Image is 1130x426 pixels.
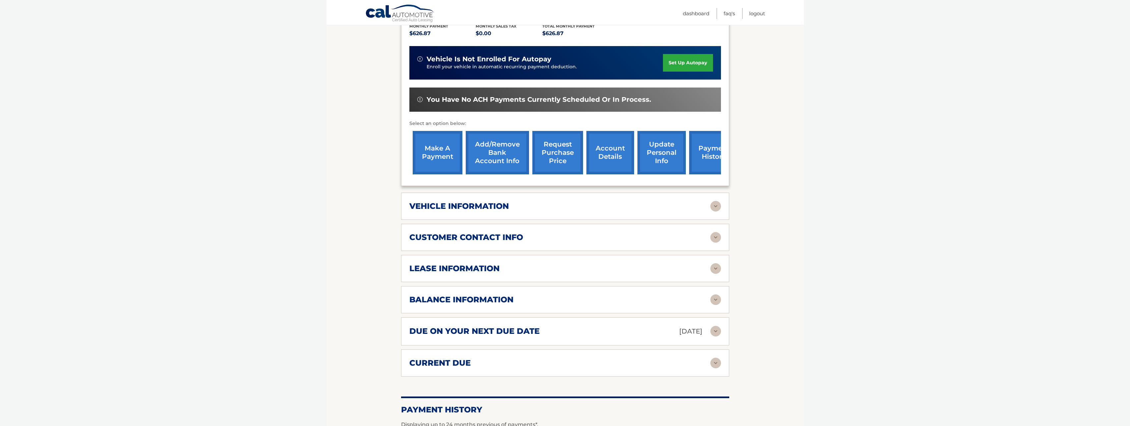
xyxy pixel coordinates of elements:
[409,24,448,29] span: Monthly Payment
[476,24,516,29] span: Monthly sales Tax
[401,405,729,415] h2: Payment History
[710,294,721,305] img: accordion-rest.svg
[466,131,529,174] a: Add/Remove bank account info
[542,24,595,29] span: Total Monthly Payment
[749,8,765,19] a: Logout
[476,29,542,38] p: $0.00
[409,358,471,368] h2: current due
[542,29,609,38] p: $626.87
[409,264,500,274] h2: lease information
[710,263,721,274] img: accordion-rest.svg
[417,56,423,62] img: alert-white.svg
[409,232,523,242] h2: customer contact info
[710,201,721,212] img: accordion-rest.svg
[710,326,721,336] img: accordion-rest.svg
[679,326,702,337] p: [DATE]
[409,120,721,128] p: Select an option below:
[663,54,713,72] a: set up autopay
[427,55,551,63] span: vehicle is not enrolled for autopay
[637,131,686,174] a: update personal info
[710,358,721,368] img: accordion-rest.svg
[409,326,540,336] h2: due on your next due date
[683,8,709,19] a: Dashboard
[409,295,513,305] h2: balance information
[689,131,739,174] a: payment history
[532,131,583,174] a: request purchase price
[427,95,651,104] span: You have no ACH payments currently scheduled or in process.
[365,4,435,24] a: Cal Automotive
[409,29,476,38] p: $626.87
[710,232,721,243] img: accordion-rest.svg
[427,63,663,71] p: Enroll your vehicle in automatic recurring payment deduction.
[417,97,423,102] img: alert-white.svg
[413,131,462,174] a: make a payment
[409,201,509,211] h2: vehicle information
[724,8,735,19] a: FAQ's
[586,131,634,174] a: account details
